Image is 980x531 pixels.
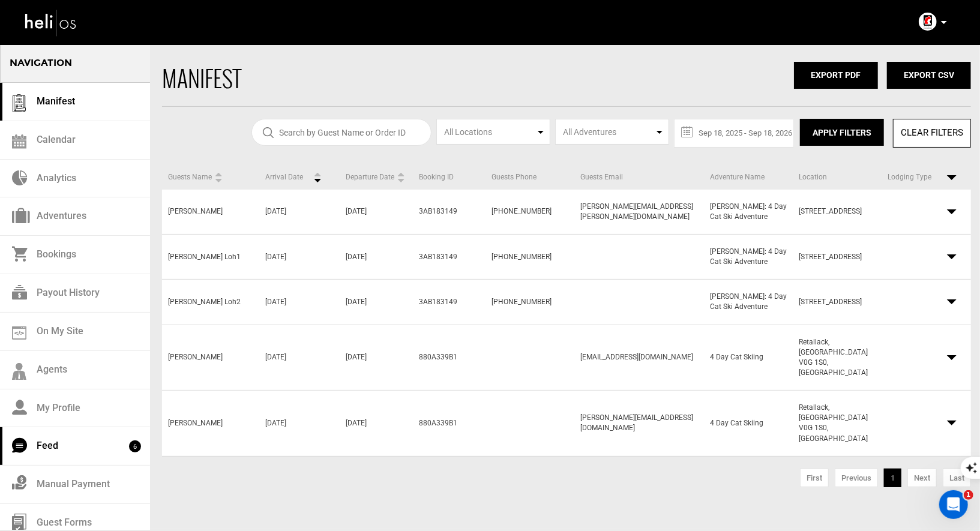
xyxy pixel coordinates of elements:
input: Search by Guest Name or Order ID [251,119,431,146]
a: Next [907,469,937,488]
div: [DATE] [259,252,340,262]
div: [PHONE_NUMBER] [485,206,574,217]
button: Export PDF [794,62,878,89]
div: [DATE] [259,206,340,217]
span: Guests Name [168,172,212,182]
div: [DATE] [340,252,413,262]
div: Adventure Name [704,172,793,184]
div: Lodging Type [882,172,963,184]
div: [PHONE_NUMBER] [485,297,574,307]
iframe: Intercom live chat [939,490,968,519]
input: Sep 18, 2025 - Sep 18, 2026 [687,119,793,145]
div: [DATE] [259,297,340,307]
span: All Adventures [563,127,616,137]
div: [DATE] [259,352,340,362]
div: 3AB183149 [413,206,485,217]
div: 4 Day Cat Skiing [704,352,793,362]
div: [PERSON_NAME][EMAIL_ADDRESS][DOMAIN_NAME] [574,413,704,433]
div: [DATE] [340,297,413,307]
div: [PERSON_NAME]: 4 Day Cat Ski Adventure [704,292,793,312]
img: guest-list.svg [10,94,28,112]
div: [STREET_ADDRESS] [793,252,882,262]
span: All Locations [444,127,492,137]
img: calendar.svg [12,134,26,149]
div: Guests Phone [485,172,574,184]
span: Departure Date [346,172,395,182]
div: Retallack, [GEOGRAPHIC_DATA] V0G 1S0, [GEOGRAPHIC_DATA] [793,337,882,379]
div: 880A339B1 [413,418,485,428]
div: 3AB183149 [413,297,485,307]
div: Booking ID [413,172,485,184]
a: First [800,469,829,488]
div: MANIFEST [162,62,729,94]
a: Previous [835,469,878,488]
div: Location [793,172,882,184]
div: 3AB183149 [413,252,485,262]
div: [DATE] [259,418,340,428]
button: CLEAR FILTERS [893,119,971,147]
div: [EMAIL_ADDRESS][DOMAIN_NAME] [574,352,704,362]
div: [DATE] [340,352,413,362]
div: [DATE] [340,418,413,428]
img: agents-icon.svg [12,363,26,380]
div: [STREET_ADDRESS] [793,206,882,217]
button: Export CSV [887,62,971,89]
div: Guests Email [574,172,704,184]
span: Select box activate [436,119,550,145]
a: Last [943,469,971,488]
div: [PERSON_NAME]: 4 Day Cat Ski Adventure [704,202,793,222]
div: [PERSON_NAME][EMAIL_ADDRESS][PERSON_NAME][DOMAIN_NAME] [574,202,704,222]
div: [PERSON_NAME]: 4 Day Cat Ski Adventure [704,247,793,267]
div: 4 Day Cat Skiing [704,418,793,428]
button: Apply Filters [800,119,884,146]
span: 6 [129,440,141,452]
img: ef23dc4a46530461e2a918fa65ea7af0.png [919,13,937,31]
span: Arrival Date [265,172,303,182]
a: 1 [884,469,901,488]
div: [PHONE_NUMBER] [485,252,574,262]
span: Select box activate [555,119,669,145]
div: [STREET_ADDRESS] [793,297,882,307]
div: [PERSON_NAME] Loh2 [162,297,259,307]
div: [PERSON_NAME] Loh1 [162,252,259,262]
div: [PERSON_NAME] [162,352,259,362]
div: [PERSON_NAME] [162,206,259,217]
img: heli-logo [24,7,78,38]
img: on_my_site.svg [12,326,26,340]
div: Retallack, [GEOGRAPHIC_DATA] V0G 1S0, [GEOGRAPHIC_DATA] [793,403,882,444]
div: [PERSON_NAME] [162,418,259,428]
div: [DATE] [340,206,413,217]
div: 880A339B1 [413,352,485,362]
